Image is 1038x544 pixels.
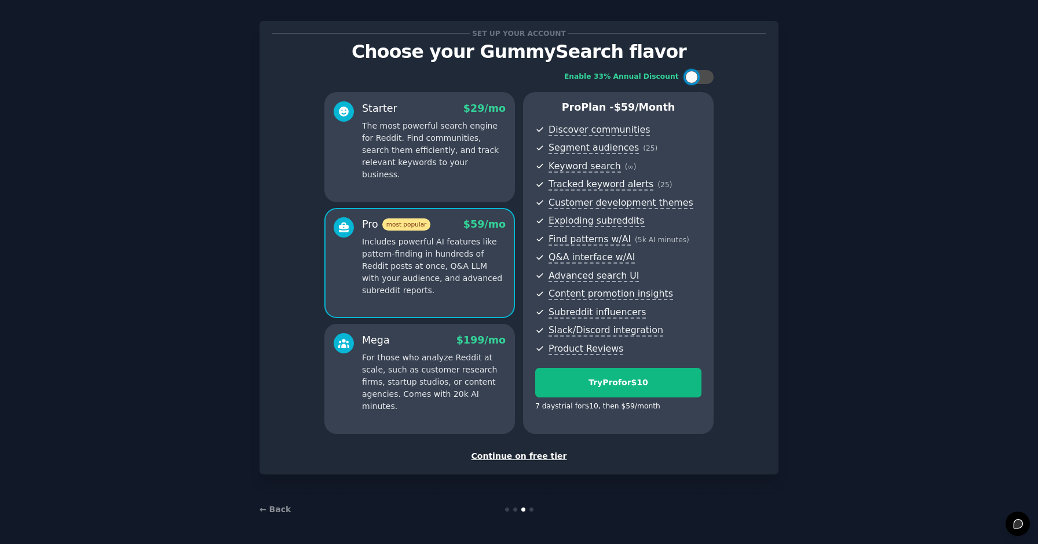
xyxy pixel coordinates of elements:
p: Pro Plan - [535,100,701,115]
span: $ 29 /mo [463,103,506,114]
span: Exploding subreddits [549,215,644,227]
p: For those who analyze Reddit at scale, such as customer research firms, startup studios, or conte... [362,352,506,412]
span: $ 59 /mo [463,218,506,230]
span: ( ∞ ) [625,163,637,171]
span: Content promotion insights [549,288,673,300]
div: Starter [362,101,397,116]
p: Choose your GummySearch flavor [272,42,766,62]
span: Slack/Discord integration [549,324,663,337]
span: $ 59 /month [614,101,675,113]
span: Product Reviews [549,343,623,355]
div: Mega [362,333,390,348]
span: Subreddit influencers [549,306,646,319]
span: Tracked keyword alerts [549,178,653,191]
span: Set up your account [470,27,568,39]
div: Continue on free tier [272,450,766,462]
span: $ 199 /mo [456,334,506,346]
span: Segment audiences [549,142,639,154]
span: Discover communities [549,124,650,136]
span: ( 5k AI minutes ) [635,236,689,244]
span: Customer development themes [549,197,693,209]
div: 7 days trial for $10 , then $ 59 /month [535,401,660,412]
span: ( 25 ) [657,181,672,189]
p: The most powerful search engine for Reddit. Find communities, search them efficiently, and track ... [362,120,506,181]
span: Keyword search [549,160,621,173]
span: Advanced search UI [549,270,639,282]
div: Pro [362,217,430,232]
span: ( 25 ) [643,144,657,152]
p: Includes powerful AI features like pattern-finding in hundreds of Reddit posts at once, Q&A LLM w... [362,236,506,297]
div: Enable 33% Annual Discount [564,72,679,82]
span: Find patterns w/AI [549,233,631,246]
button: TryProfor$10 [535,368,701,397]
a: ← Back [259,505,291,514]
div: Try Pro for $10 [536,377,701,389]
span: Q&A interface w/AI [549,251,635,264]
span: most popular [382,218,431,231]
